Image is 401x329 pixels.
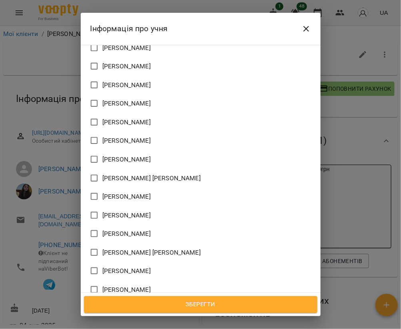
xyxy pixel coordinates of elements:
button: Close [297,19,316,38]
span: [PERSON_NAME] [PERSON_NAME] [102,173,201,183]
span: [PERSON_NAME] [102,211,151,220]
span: [PERSON_NAME] [102,62,151,71]
span: [PERSON_NAME] [102,192,151,201]
span: [PERSON_NAME] [102,80,151,90]
span: [PERSON_NAME] [102,229,151,239]
span: [PERSON_NAME] [102,136,151,146]
h6: Інформація про учня [90,22,168,35]
span: [PERSON_NAME] [102,155,151,164]
span: [PERSON_NAME] [PERSON_NAME] [102,248,201,257]
span: Зберегти [93,299,309,310]
span: [PERSON_NAME] [102,99,151,108]
span: [PERSON_NAME] [102,43,151,53]
span: [PERSON_NAME] [102,285,151,295]
span: [PERSON_NAME] [102,118,151,127]
span: [PERSON_NAME] [102,266,151,276]
button: Зберегти [84,296,317,313]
